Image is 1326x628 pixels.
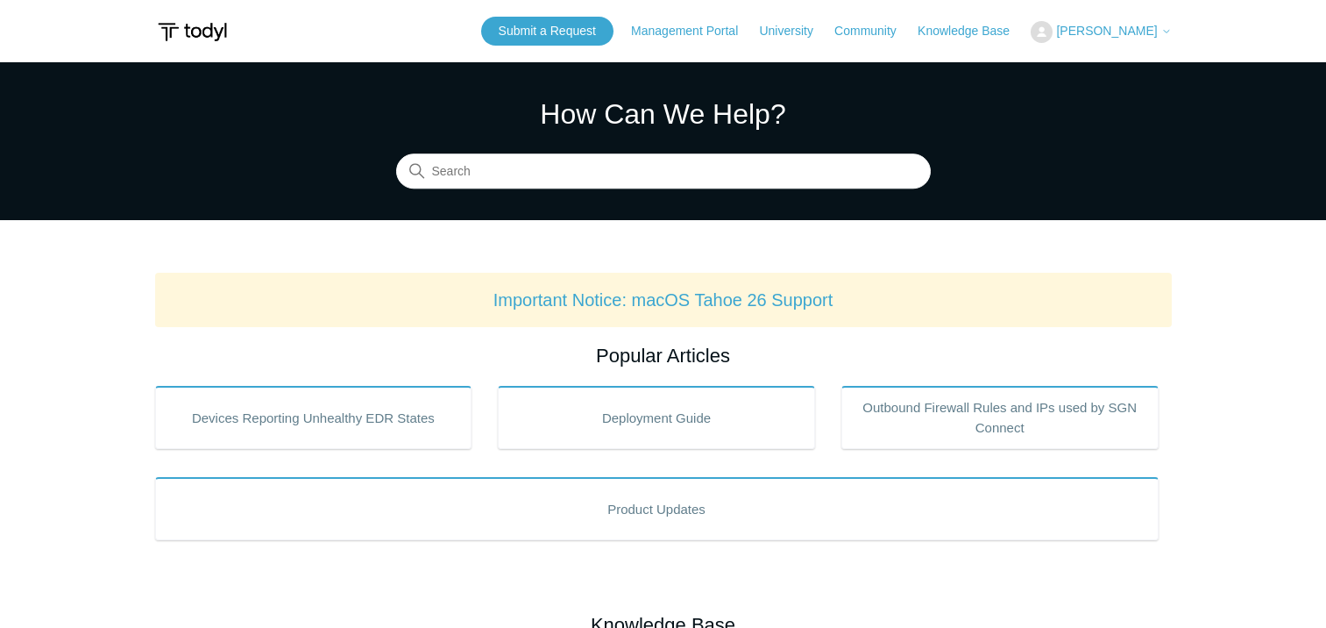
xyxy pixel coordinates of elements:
[918,22,1027,40] a: Knowledge Base
[759,22,830,40] a: University
[834,22,914,40] a: Community
[841,386,1159,449] a: Outbound Firewall Rules and IPs used by SGN Connect
[493,290,833,310] a: Important Notice: macOS Tahoe 26 Support
[155,386,472,449] a: Devices Reporting Unhealthy EDR States
[498,386,815,449] a: Deployment Guide
[155,477,1159,540] a: Product Updates
[155,16,230,48] img: Todyl Support Center Help Center home page
[396,93,931,135] h1: How Can We Help?
[631,22,755,40] a: Management Portal
[1031,21,1171,43] button: [PERSON_NAME]
[1056,24,1157,38] span: [PERSON_NAME]
[481,17,613,46] a: Submit a Request
[396,154,931,189] input: Search
[155,341,1172,370] h2: Popular Articles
